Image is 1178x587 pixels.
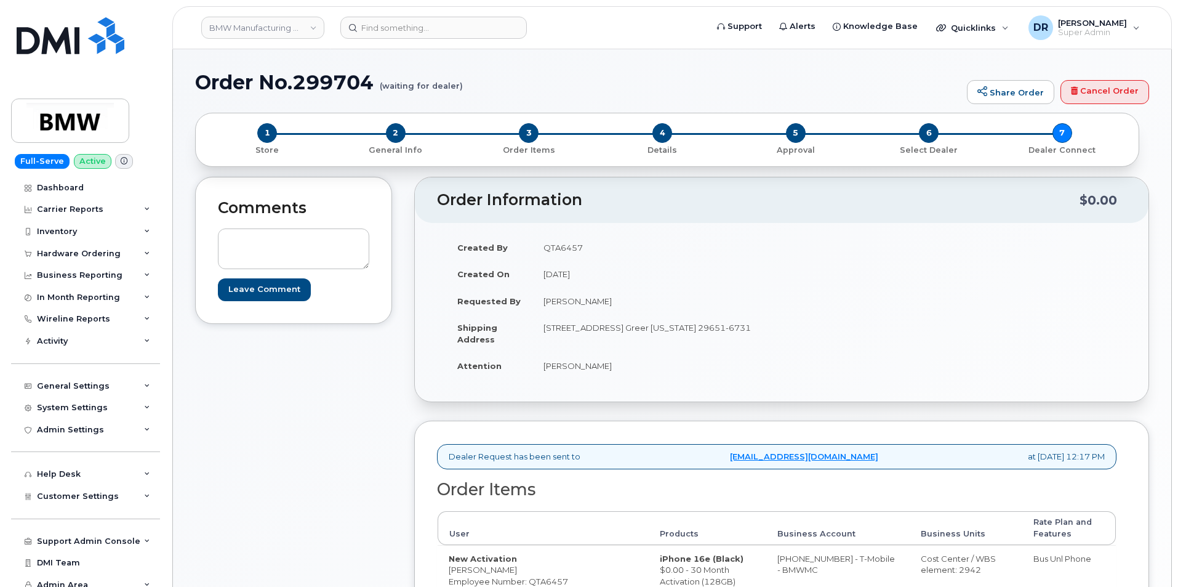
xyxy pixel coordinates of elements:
div: Cost Center / WBS element: 2942 [921,553,1011,576]
h2: Comments [218,200,369,217]
th: Business Units [910,511,1022,545]
td: [DATE] [532,261,772,288]
small: (waiting for dealer) [380,71,463,91]
td: [PERSON_NAME] [532,352,772,379]
a: Cancel Order [1060,80,1149,105]
h2: Order Information [437,192,1080,209]
span: 2 [386,123,406,143]
span: 3 [519,123,539,143]
span: 4 [652,123,672,143]
p: Order Items [467,145,591,156]
p: Store [210,145,324,156]
a: 6 Select Dealer [862,143,996,156]
strong: Created By [457,243,508,253]
a: [EMAIL_ADDRESS][DOMAIN_NAME] [730,451,878,463]
strong: Shipping Address [457,323,497,344]
div: Dealer Request has been sent to at [DATE] 12:17 PM [437,444,1116,469]
a: 3 Order Items [462,143,596,156]
strong: iPhone 16e (Black) [660,554,743,564]
h1: Order No.299704 [195,71,961,93]
a: 2 General Info [329,143,463,156]
p: Details [601,145,724,156]
strong: Created On [457,269,510,279]
span: Employee Number: QTA6457 [449,577,568,586]
strong: New Activation [449,554,517,564]
th: User [438,511,649,545]
p: Approval [734,145,857,156]
th: Business Account [766,511,909,545]
span: 6 [919,123,939,143]
td: [PERSON_NAME] [532,288,772,315]
th: Rate Plan and Features [1022,511,1116,545]
td: [STREET_ADDRESS] Greer [US_STATE] 29651-6731 [532,314,772,352]
div: $0.00 [1080,188,1117,212]
td: QTA6457 [532,234,772,261]
p: General Info [334,145,458,156]
th: Products [649,511,767,545]
p: Select Dealer [867,145,991,156]
a: Share Order [967,80,1054,105]
strong: Requested By [457,296,521,306]
span: 1 [257,123,277,143]
input: Leave Comment [218,278,311,301]
a: 1 Store [206,143,329,156]
h2: Order Items [437,480,1116,499]
a: 4 Details [596,143,729,156]
strong: Attention [457,361,502,371]
span: 5 [786,123,806,143]
a: 5 Approval [729,143,862,156]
